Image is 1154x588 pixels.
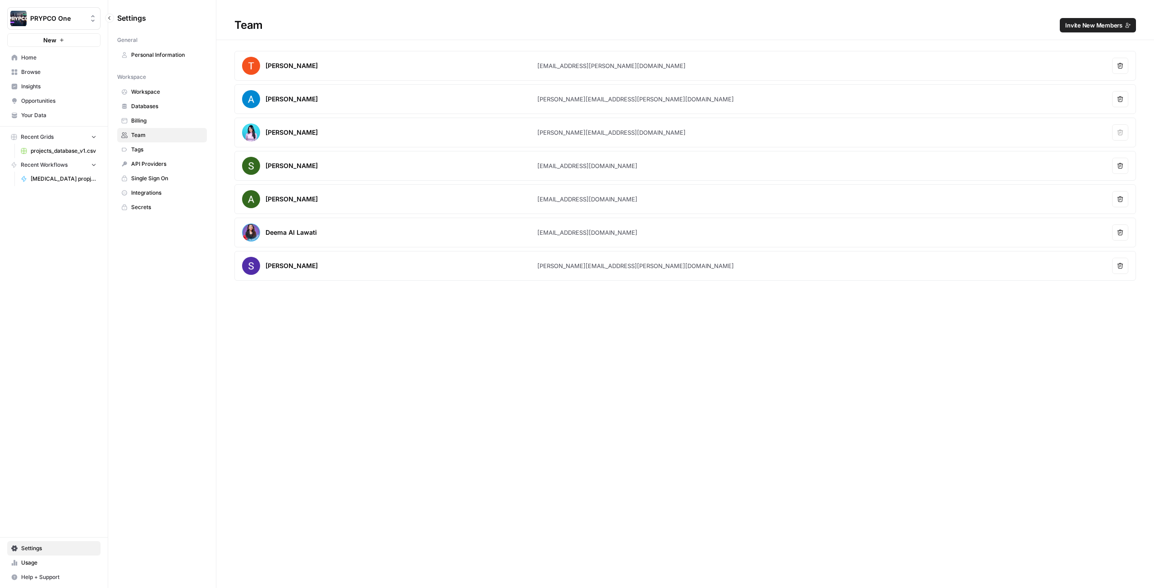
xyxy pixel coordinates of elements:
[21,68,96,76] span: Browse
[242,257,260,275] img: avatar
[131,88,203,96] span: Workspace
[7,79,101,94] a: Insights
[537,128,686,137] div: [PERSON_NAME][EMAIL_ADDRESS][DOMAIN_NAME]
[117,171,207,186] a: Single Sign On
[537,161,637,170] div: [EMAIL_ADDRESS][DOMAIN_NAME]
[7,556,101,570] a: Usage
[21,161,68,169] span: Recent Workflows
[7,541,101,556] a: Settings
[131,160,203,168] span: API Providers
[537,228,637,237] div: [EMAIL_ADDRESS][DOMAIN_NAME]
[1060,18,1136,32] button: Invite New Members
[242,57,260,75] img: avatar
[117,114,207,128] a: Billing
[131,51,203,59] span: Personal Information
[21,544,96,552] span: Settings
[131,174,203,182] span: Single Sign On
[30,14,85,23] span: PRYPCO One
[7,108,101,123] a: Your Data
[7,33,101,47] button: New
[117,200,207,214] a: Secrets
[266,95,318,104] div: [PERSON_NAME]
[17,172,101,186] a: [MEDICAL_DATA] propjects enhancement
[117,99,207,114] a: Databases
[537,195,637,204] div: [EMAIL_ADDRESS][DOMAIN_NAME]
[537,261,734,270] div: [PERSON_NAME][EMAIL_ADDRESS][PERSON_NAME][DOMAIN_NAME]
[266,128,318,137] div: [PERSON_NAME]
[7,158,101,172] button: Recent Workflows
[21,111,96,119] span: Your Data
[7,570,101,584] button: Help + Support
[21,54,96,62] span: Home
[31,147,96,155] span: projects_database_v1.csv
[7,130,101,144] button: Recent Grids
[537,95,734,104] div: [PERSON_NAME][EMAIL_ADDRESS][PERSON_NAME][DOMAIN_NAME]
[131,117,203,125] span: Billing
[266,195,318,204] div: [PERSON_NAME]
[117,85,207,99] a: Workspace
[266,228,317,237] div: Deema Al Lawati
[131,203,203,211] span: Secrets
[117,128,207,142] a: Team
[117,142,207,157] a: Tags
[7,94,101,108] a: Opportunities
[242,157,260,175] img: avatar
[21,559,96,567] span: Usage
[242,223,260,242] img: avatar
[1065,21,1122,30] span: Invite New Members
[7,65,101,79] a: Browse
[131,102,203,110] span: Databases
[216,18,1154,32] div: Team
[21,82,96,91] span: Insights
[7,7,101,30] button: Workspace: PRYPCO One
[17,144,101,158] a: projects_database_v1.csv
[131,131,203,139] span: Team
[31,175,96,183] span: [MEDICAL_DATA] propjects enhancement
[21,133,54,141] span: Recent Grids
[117,157,207,171] a: API Providers
[131,146,203,154] span: Tags
[43,36,56,45] span: New
[117,13,146,23] span: Settings
[266,261,318,270] div: [PERSON_NAME]
[242,123,260,141] img: avatar
[117,36,137,44] span: General
[7,50,101,65] a: Home
[266,61,318,70] div: [PERSON_NAME]
[242,90,260,108] img: avatar
[117,73,146,81] span: Workspace
[117,186,207,200] a: Integrations
[21,97,96,105] span: Opportunities
[21,573,96,581] span: Help + Support
[242,190,260,208] img: avatar
[131,189,203,197] span: Integrations
[117,48,207,62] a: Personal Information
[266,161,318,170] div: [PERSON_NAME]
[537,61,686,70] div: [EMAIL_ADDRESS][PERSON_NAME][DOMAIN_NAME]
[10,10,27,27] img: PRYPCO One Logo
